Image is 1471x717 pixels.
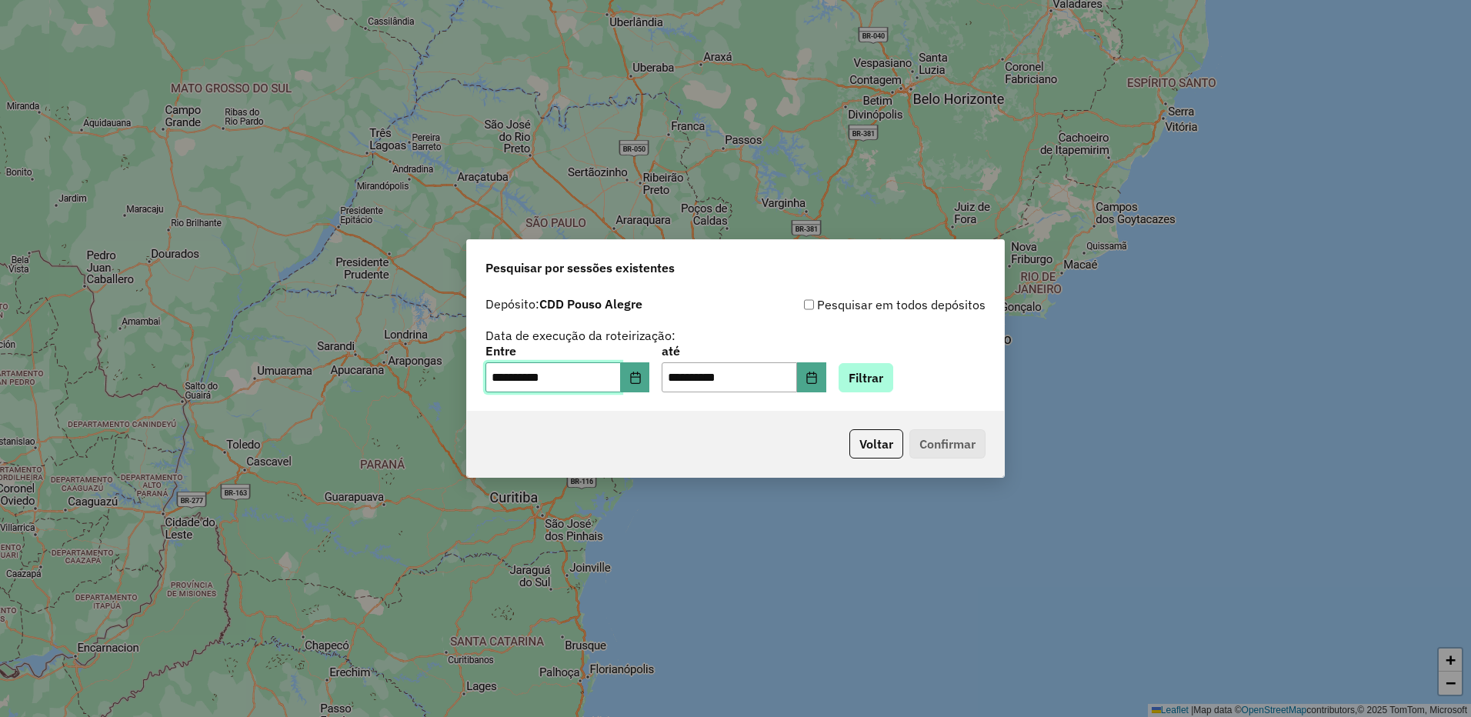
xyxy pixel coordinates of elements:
div: Pesquisar em todos depósitos [735,295,986,314]
strong: CDD Pouso Alegre [539,296,642,312]
label: até [662,342,826,360]
label: Entre [485,342,649,360]
button: Choose Date [621,362,650,393]
label: Data de execução da roteirização: [485,326,675,345]
button: Filtrar [839,363,893,392]
button: Choose Date [797,362,826,393]
span: Pesquisar por sessões existentes [485,258,675,277]
label: Depósito: [485,295,642,313]
button: Voltar [849,429,903,459]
